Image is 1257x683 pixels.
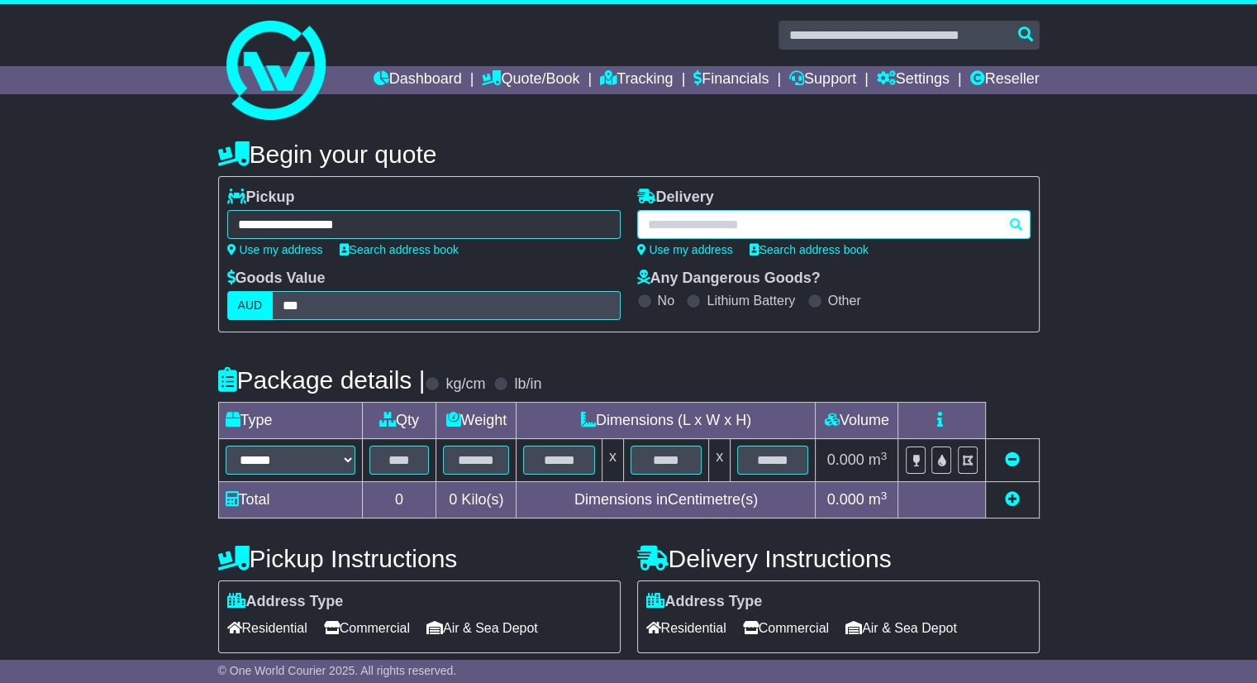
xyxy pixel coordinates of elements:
[827,491,864,508] span: 0.000
[743,615,829,641] span: Commercial
[482,66,579,94] a: Quote/Book
[637,243,733,256] a: Use my address
[227,270,326,288] label: Goods Value
[637,210,1031,239] typeahead: Please provide city
[600,66,673,94] a: Tracking
[709,439,731,482] td: x
[877,66,950,94] a: Settings
[436,482,517,518] td: Kilo(s)
[362,482,436,518] td: 0
[693,66,769,94] a: Financials
[602,439,623,482] td: x
[517,403,816,439] td: Dimensions (L x W x H)
[227,615,307,641] span: Residential
[517,482,816,518] td: Dimensions in Centimetre(s)
[218,545,621,572] h4: Pickup Instructions
[869,491,888,508] span: m
[445,375,485,394] label: kg/cm
[227,243,323,256] a: Use my address
[218,403,362,439] td: Type
[816,403,898,439] td: Volume
[340,243,459,256] a: Search address book
[750,243,869,256] a: Search address book
[227,291,274,320] label: AUD
[789,66,856,94] a: Support
[828,293,861,308] label: Other
[646,615,726,641] span: Residential
[881,490,888,502] sup: 3
[227,189,295,207] label: Pickup
[881,450,888,462] sup: 3
[637,545,1040,572] h4: Delivery Instructions
[436,403,517,439] td: Weight
[1005,491,1020,508] a: Add new item
[218,141,1040,168] h4: Begin your quote
[646,593,763,611] label: Address Type
[845,615,957,641] span: Air & Sea Depot
[227,593,344,611] label: Address Type
[426,615,538,641] span: Air & Sea Depot
[1005,451,1020,468] a: Remove this item
[827,451,864,468] span: 0.000
[449,491,457,508] span: 0
[514,375,541,394] label: lb/in
[218,664,457,677] span: © One World Courier 2025. All rights reserved.
[707,293,795,308] label: Lithium Battery
[658,293,674,308] label: No
[869,451,888,468] span: m
[969,66,1039,94] a: Reseller
[218,482,362,518] td: Total
[218,366,426,394] h4: Package details |
[374,66,462,94] a: Dashboard
[637,270,821,288] label: Any Dangerous Goods?
[362,403,436,439] td: Qty
[637,189,714,207] label: Delivery
[324,615,410,641] span: Commercial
